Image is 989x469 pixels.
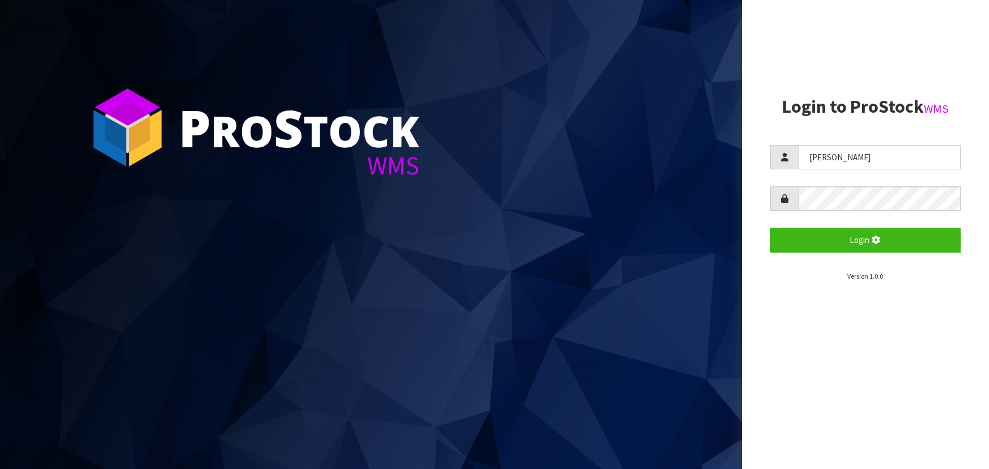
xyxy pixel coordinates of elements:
small: Version 1.0.0 [847,272,883,280]
input: Username [799,145,961,169]
small: WMS [924,101,949,116]
h2: Login to ProStock [770,97,961,117]
img: ProStock Cube [85,85,170,170]
div: ro tock [179,102,419,153]
button: Login [770,228,961,252]
span: S [274,93,303,162]
div: WMS [179,153,419,178]
span: P [179,93,211,162]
